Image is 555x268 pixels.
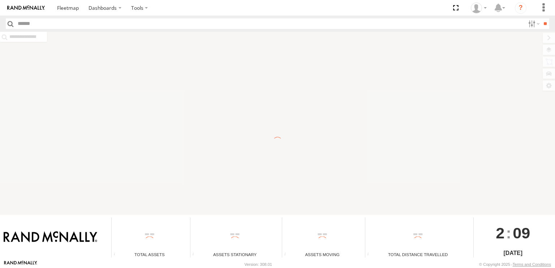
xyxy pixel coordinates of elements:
div: Total distance travelled by all assets within specified date range and applied filters [365,252,376,258]
img: rand-logo.svg [7,5,45,10]
div: Total Assets [112,251,188,258]
div: Assets Moving [282,251,362,258]
div: Version: 308.01 [245,262,272,267]
div: © Copyright 2025 - [479,262,551,267]
div: : [474,217,552,248]
div: Total Distance Travelled [365,251,471,258]
div: Assets Stationary [190,251,279,258]
a: Terms and Conditions [513,262,551,267]
div: Total number of Enabled Assets [112,252,122,258]
span: 2 [496,217,504,248]
div: [DATE] [474,249,552,258]
label: Search Filter Options [525,18,541,29]
span: 09 [513,217,530,248]
div: Total number of assets current in transit. [282,252,293,258]
div: Total number of assets current stationary. [190,252,201,258]
i: ? [515,2,526,14]
div: Valeo Dash [468,3,489,13]
img: Rand McNally [4,231,97,243]
a: Visit our Website [4,261,37,268]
